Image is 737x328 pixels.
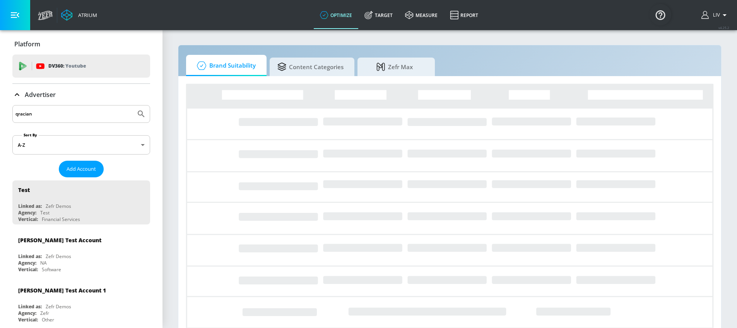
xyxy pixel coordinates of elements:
[12,281,150,325] div: [PERSON_NAME] Test Account 1Linked as:Zefr DemosAgency:ZefrVertical:Other
[40,260,47,266] div: NA
[18,266,38,273] div: Vertical:
[46,253,71,260] div: Zefr Demos
[399,1,444,29] a: measure
[12,33,150,55] div: Platform
[46,203,71,209] div: Zefr Demos
[12,180,150,224] div: TestLinked as:Zefr DemosAgency:TestVertical:Financial Services
[365,58,424,76] span: Zefr Max
[22,133,39,138] label: Sort By
[18,203,42,209] div: Linked as:
[718,25,729,30] span: v 4.25.2
[18,253,42,260] div: Linked as:
[133,105,150,122] button: Submit Search
[61,9,97,21] a: Atrium
[194,56,256,75] span: Brand Suitability
[25,90,56,99] p: Advertiser
[358,1,399,29] a: Target
[18,186,30,194] div: Test
[46,303,71,310] div: Zefr Demos
[314,1,358,29] a: optimize
[67,165,96,173] span: Add Account
[18,303,42,310] div: Linked as:
[59,161,104,177] button: Add Account
[42,266,61,273] div: Software
[444,1,484,29] a: Report
[650,4,671,25] button: Open Resource Center
[277,58,344,76] span: Content Categories
[12,231,150,275] div: [PERSON_NAME] Test AccountLinked as:Zefr DemosAgency:NAVertical:Software
[42,216,80,223] div: Financial Services
[14,40,40,48] p: Platform
[15,109,133,119] input: Search by name
[710,12,720,18] span: login as: liv.ho@zefr.com
[701,10,729,20] button: Liv
[42,316,54,323] div: Other
[18,209,36,216] div: Agency:
[18,236,101,244] div: [PERSON_NAME] Test Account
[18,316,38,323] div: Vertical:
[75,12,97,19] div: Atrium
[48,62,86,70] p: DV360:
[40,209,50,216] div: Test
[18,260,36,266] div: Agency:
[12,54,150,78] div: DV360: Youtube
[40,310,49,316] div: Zefr
[12,84,150,105] div: Advertiser
[18,216,38,223] div: Vertical:
[65,62,86,70] p: Youtube
[18,287,106,294] div: [PERSON_NAME] Test Account 1
[18,310,36,316] div: Agency:
[12,135,150,155] div: A-Z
